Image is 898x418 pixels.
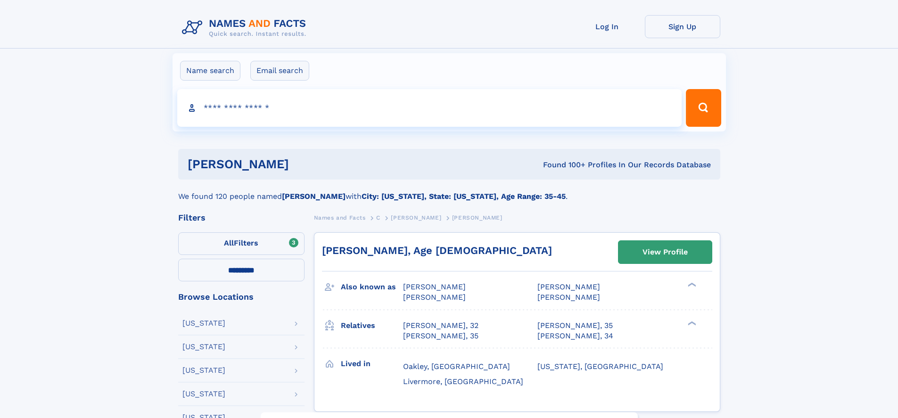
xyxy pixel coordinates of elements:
label: Email search [250,61,309,81]
div: ❯ [685,282,697,288]
a: C [376,212,380,223]
b: [PERSON_NAME] [282,192,346,201]
img: Logo Names and Facts [178,15,314,41]
b: City: [US_STATE], State: [US_STATE], Age Range: 35-45 [362,192,566,201]
h3: Relatives [341,318,403,334]
a: [PERSON_NAME], Age [DEMOGRAPHIC_DATA] [322,245,552,256]
a: [PERSON_NAME], 35 [537,320,613,331]
div: View Profile [643,241,688,263]
div: ❯ [685,320,697,326]
button: Search Button [686,89,721,127]
a: [PERSON_NAME], 35 [403,331,478,341]
div: [US_STATE] [182,367,225,374]
span: Livermore, [GEOGRAPHIC_DATA] [403,377,523,386]
a: Names and Facts [314,212,366,223]
span: [PERSON_NAME] [537,282,600,291]
h1: [PERSON_NAME] [188,158,416,170]
div: [US_STATE] [182,390,225,398]
h3: Also known as [341,279,403,295]
a: Log In [569,15,645,38]
div: Found 100+ Profiles In Our Records Database [416,160,711,170]
a: Sign Up [645,15,720,38]
span: [PERSON_NAME] [537,293,600,302]
div: Filters [178,213,305,222]
div: Browse Locations [178,293,305,301]
label: Filters [178,232,305,255]
span: All [224,238,234,247]
label: Name search [180,61,240,81]
a: [PERSON_NAME], 32 [403,320,478,331]
span: [PERSON_NAME] [391,214,441,221]
span: C [376,214,380,221]
a: View Profile [618,241,712,263]
a: [PERSON_NAME], 34 [537,331,613,341]
div: We found 120 people named with . [178,180,720,202]
div: [US_STATE] [182,320,225,327]
h3: Lived in [341,356,403,372]
input: search input [177,89,682,127]
span: Oakley, [GEOGRAPHIC_DATA] [403,362,510,371]
span: [PERSON_NAME] [403,282,466,291]
a: [PERSON_NAME] [391,212,441,223]
div: [US_STATE] [182,343,225,351]
span: [PERSON_NAME] [403,293,466,302]
span: [US_STATE], [GEOGRAPHIC_DATA] [537,362,663,371]
span: [PERSON_NAME] [452,214,503,221]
